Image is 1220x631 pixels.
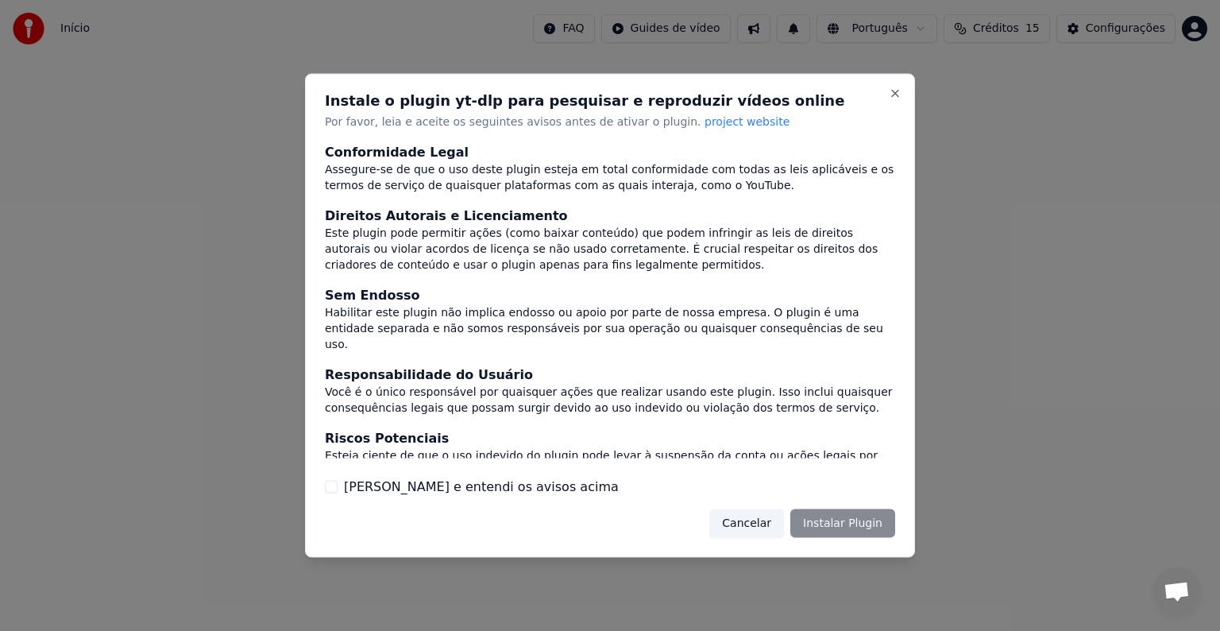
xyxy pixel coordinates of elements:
[325,206,895,225] div: Direitos Autorais e Licenciamento
[709,509,784,537] button: Cancelar
[325,94,895,108] h2: Instale o plugin yt-dlp para pesquisar e reproduzir vídeos online
[705,115,790,128] span: project website
[325,225,895,273] div: Este plugin pode permitir ações (como baixar conteúdo) que podem infringir as leis de direitos au...
[325,365,895,384] div: Responsabilidade do Usuário
[325,304,895,352] div: Habilitar este plugin não implica endosso ou apoio por parte de nossa empresa. O plugin é uma ent...
[344,477,619,496] label: [PERSON_NAME] e entendi os avisos acima
[325,285,895,304] div: Sem Endosso
[325,161,895,193] div: Assegure-se de que o uso deste plugin esteja em total conformidade com todas as leis aplicáveis e...
[325,428,895,447] div: Riscos Potenciais
[325,384,895,416] div: Você é o único responsável por quaisquer ações que realizar usando este plugin. Isso inclui quais...
[325,114,895,130] p: Por favor, leia e aceite os seguintes avisos antes de ativar o plugin.
[325,142,895,161] div: Conformidade Legal
[325,447,895,479] div: Esteja ciente de que o uso indevido do plugin pode levar à suspensão da conta ou ações legais por...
